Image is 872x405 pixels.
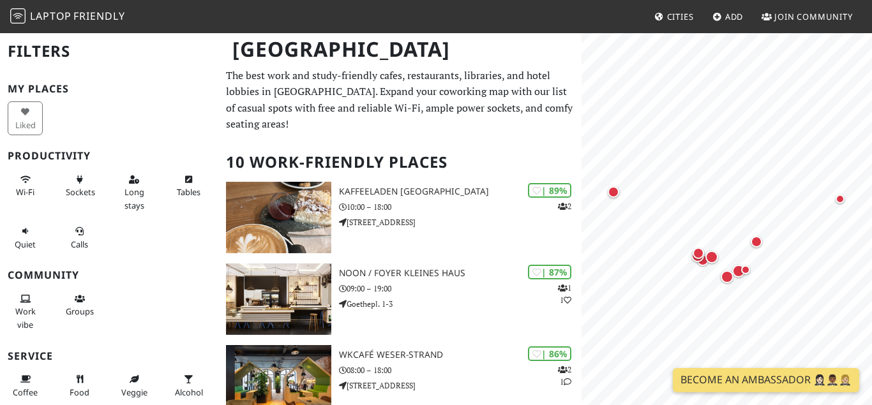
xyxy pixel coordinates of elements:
[117,169,152,216] button: Long stays
[121,387,147,398] span: Veggie
[218,263,582,335] a: noon / Foyer Kleines Haus | 87% 11 noon / Foyer Kleines Haus 09:00 – 19:00 Goethepl. 1-3
[70,387,89,398] span: Food
[10,6,125,28] a: LaptopFriendly LaptopFriendly
[8,221,43,254] button: Quiet
[66,186,95,198] span: Power sockets
[738,262,753,277] div: Map marker
[226,182,332,253] img: Kaffeeladen Bremen
[339,268,581,279] h3: noon / Foyer Kleines Haus
[756,5,858,28] a: Join Community
[15,239,36,250] span: Quiet
[339,379,581,392] p: [STREET_ADDRESS]
[558,364,571,388] p: 2 1
[8,150,211,162] h3: Productivity
[339,186,581,197] h3: Kaffeeladen [GEOGRAPHIC_DATA]
[718,268,736,286] div: Map marker
[832,191,848,207] div: Map marker
[8,369,43,402] button: Coffee
[339,216,581,228] p: [STREET_ADDRESS]
[15,306,36,330] span: People working
[175,387,203,398] span: Alcohol
[222,32,579,67] h1: [GEOGRAPHIC_DATA]
[707,5,749,28] a: Add
[667,11,694,22] span: Cities
[8,269,211,281] h3: Community
[528,265,571,279] div: | 87%
[62,369,97,402] button: Food
[177,186,200,198] span: Work-friendly tables
[13,387,38,398] span: Coffee
[339,283,581,295] p: 09:00 – 19:00
[66,306,94,317] span: Group tables
[71,239,88,250] span: Video/audio calls
[528,346,571,361] div: | 86%
[339,350,581,360] h3: WKcafé WESER-Strand
[117,369,152,402] button: Veggie
[748,233,765,250] div: Map marker
[774,11,853,22] span: Join Community
[673,368,859,392] a: Become an Ambassador 🤵🏻‍♀️🤵🏾‍♂️🤵🏼‍♀️
[226,143,574,182] h2: 10 Work-Friendly Places
[171,369,206,402] button: Alcohol
[30,9,71,23] span: Laptop
[226,263,332,335] img: noon / Foyer Kleines Haus
[8,288,43,335] button: Work vibe
[605,184,622,200] div: Map marker
[730,262,748,280] div: Map marker
[695,252,711,269] div: Map marker
[8,83,211,95] h3: My Places
[528,183,571,198] div: | 89%
[558,282,571,306] p: 1 1
[339,201,581,213] p: 10:00 – 18:00
[649,5,699,28] a: Cities
[8,350,211,362] h3: Service
[703,248,721,266] div: Map marker
[689,247,707,265] div: Map marker
[8,32,211,71] h2: Filters
[339,298,581,310] p: Goethepl. 1-3
[226,68,574,133] p: The best work and study-friendly cafes, restaurants, libraries, and hotel lobbies in [GEOGRAPHIC_...
[725,11,744,22] span: Add
[339,364,581,376] p: 08:00 – 18:00
[62,169,97,203] button: Sockets
[62,288,97,322] button: Groups
[124,186,144,210] span: Long stays
[62,221,97,254] button: Calls
[8,169,43,203] button: Wi-Fi
[171,169,206,203] button: Tables
[690,245,707,261] div: Map marker
[218,182,582,253] a: Kaffeeladen Bremen | 89% 2 Kaffeeladen [GEOGRAPHIC_DATA] 10:00 – 18:00 [STREET_ADDRESS]
[16,186,34,198] span: Stable Wi-Fi
[558,200,571,212] p: 2
[10,8,26,24] img: LaptopFriendly
[73,9,124,23] span: Friendly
